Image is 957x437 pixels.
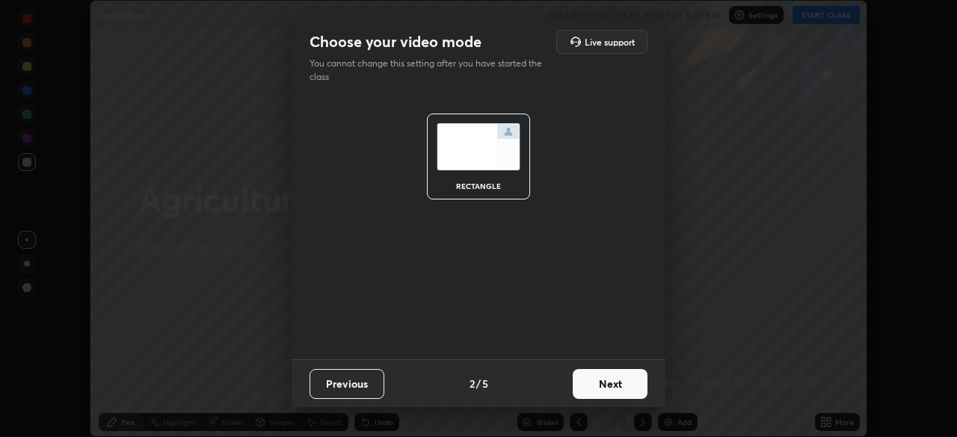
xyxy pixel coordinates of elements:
[476,376,481,391] h4: /
[437,123,520,170] img: normalScreenIcon.ae25ed63.svg
[482,376,488,391] h4: 5
[470,376,475,391] h4: 2
[449,182,508,190] div: rectangle
[310,32,481,52] h2: Choose your video mode
[585,37,635,46] h5: Live support
[310,369,384,399] button: Previous
[310,57,552,84] p: You cannot change this setting after you have started the class
[573,369,647,399] button: Next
